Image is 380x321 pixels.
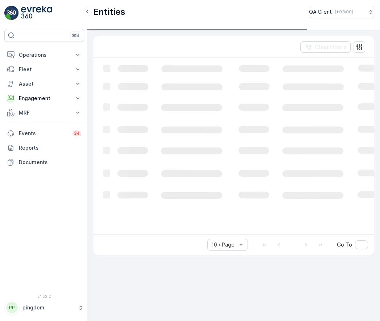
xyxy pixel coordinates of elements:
[19,144,81,151] p: Reports
[309,6,374,18] button: QA Client(+03:00)
[4,48,84,62] button: Operations
[4,141,84,155] a: Reports
[335,9,353,15] p: ( +03:00 )
[4,126,84,141] a: Events34
[4,6,19,20] img: logo
[19,80,70,87] p: Asset
[300,41,351,53] button: Clear Filters
[4,155,84,170] a: Documents
[72,33,79,38] p: ⌘B
[315,43,346,51] p: Clear Filters
[19,130,68,137] p: Events
[309,8,332,16] p: QA Client
[22,304,74,311] p: pingdom
[19,95,70,102] p: Engagement
[19,109,70,116] p: MRF
[4,106,84,120] button: MRF
[19,51,70,59] p: Operations
[4,294,84,299] span: v 1.52.2
[74,130,80,136] p: 34
[337,241,352,248] span: Go To
[19,66,70,73] p: Fleet
[21,6,52,20] img: logo_light-DOdMpM7g.png
[6,302,18,313] div: PP
[19,159,81,166] p: Documents
[4,300,84,315] button: PPpingdom
[4,77,84,91] button: Asset
[4,91,84,106] button: Engagement
[93,6,125,18] p: Entities
[4,62,84,77] button: Fleet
